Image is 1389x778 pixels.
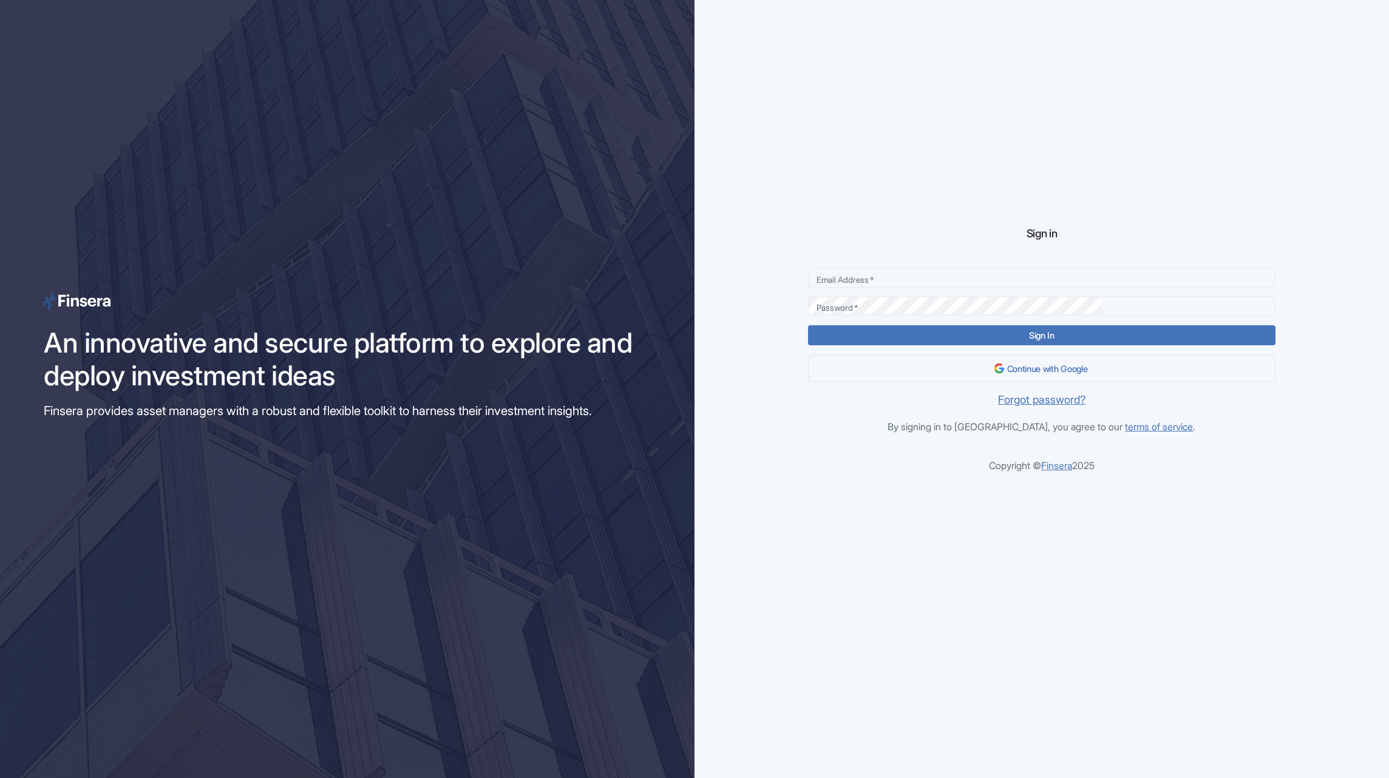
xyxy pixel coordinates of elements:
button: Continue with Google [808,355,1275,382]
img: logo-signup.svg [44,293,110,310]
a: terms of service [1125,421,1193,433]
h1: Sign in [808,227,1275,240]
img: google-logo.png [994,363,1005,374]
button: Sign In [808,325,1275,345]
a: Finsera [1041,460,1072,472]
p: An innovative and secure platform to explore and deploy investment ideas [44,326,651,392]
p: By signing in to [GEOGRAPHIC_DATA], you agree to our . [808,420,1275,435]
h6: Finsera provides asset managers with a robust and flexible toolkit to harness their investment in... [44,402,651,421]
p: Copyright © 2025 [808,459,1275,473]
a: Forgot password? [808,391,1275,408]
